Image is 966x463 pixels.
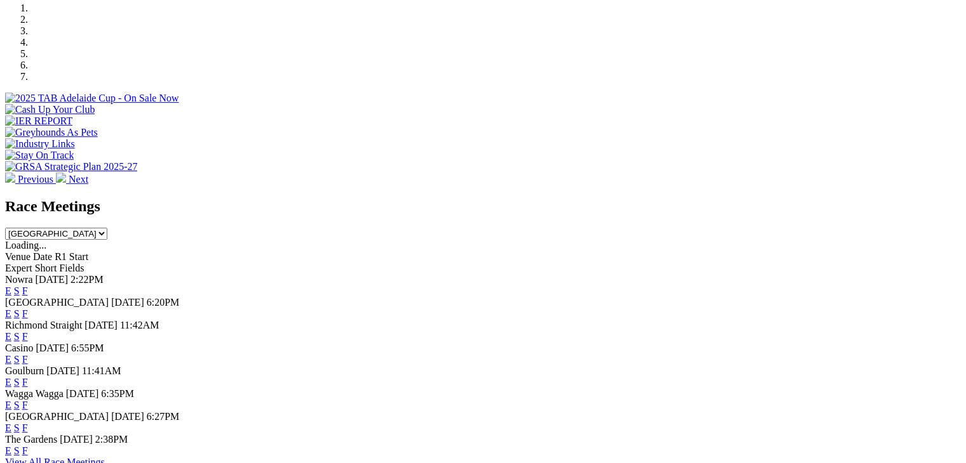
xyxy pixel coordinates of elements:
[5,93,179,104] img: 2025 TAB Adelaide Cup - On Sale Now
[5,331,11,342] a: E
[36,342,69,353] span: [DATE]
[5,434,57,445] span: The Gardens
[5,445,11,456] a: E
[69,174,88,185] span: Next
[5,127,98,138] img: Greyhounds As Pets
[5,365,44,376] span: Goulburn
[33,251,52,262] span: Date
[60,434,93,445] span: [DATE]
[22,422,28,433] a: F
[22,445,28,456] a: F
[5,342,33,353] span: Casino
[18,174,53,185] span: Previous
[5,115,72,127] img: IER REPORT
[5,308,11,319] a: E
[5,354,11,365] a: E
[95,434,128,445] span: 2:38PM
[70,274,104,285] span: 2:22PM
[14,422,20,433] a: S
[14,308,20,319] a: S
[5,251,30,262] span: Venue
[5,138,75,150] img: Industry Links
[22,331,28,342] a: F
[22,377,28,388] a: F
[14,377,20,388] a: S
[22,400,28,410] a: F
[5,400,11,410] a: E
[36,274,69,285] span: [DATE]
[5,274,33,285] span: Nowra
[111,411,144,422] span: [DATE]
[71,342,104,353] span: 6:55PM
[56,173,66,183] img: chevron-right-pager-white.svg
[22,308,28,319] a: F
[14,445,20,456] a: S
[22,285,28,296] a: F
[46,365,79,376] span: [DATE]
[14,354,20,365] a: S
[5,297,109,308] span: [GEOGRAPHIC_DATA]
[35,263,57,273] span: Short
[5,377,11,388] a: E
[5,240,46,251] span: Loading...
[5,320,82,330] span: Richmond Straight
[5,150,74,161] img: Stay On Track
[14,285,20,296] a: S
[14,400,20,410] a: S
[5,198,961,215] h2: Race Meetings
[55,251,88,262] span: R1 Start
[14,331,20,342] a: S
[5,263,32,273] span: Expert
[5,173,15,183] img: chevron-left-pager-white.svg
[5,161,137,173] img: GRSA Strategic Plan 2025-27
[5,174,56,185] a: Previous
[120,320,159,330] span: 11:42AM
[59,263,84,273] span: Fields
[84,320,117,330] span: [DATE]
[101,388,134,399] span: 6:35PM
[147,411,180,422] span: 6:27PM
[5,388,64,399] span: Wagga Wagga
[5,411,109,422] span: [GEOGRAPHIC_DATA]
[56,174,88,185] a: Next
[5,285,11,296] a: E
[5,104,95,115] img: Cash Up Your Club
[111,297,144,308] span: [DATE]
[147,297,180,308] span: 6:20PM
[5,422,11,433] a: E
[66,388,99,399] span: [DATE]
[82,365,121,376] span: 11:41AM
[22,354,28,365] a: F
